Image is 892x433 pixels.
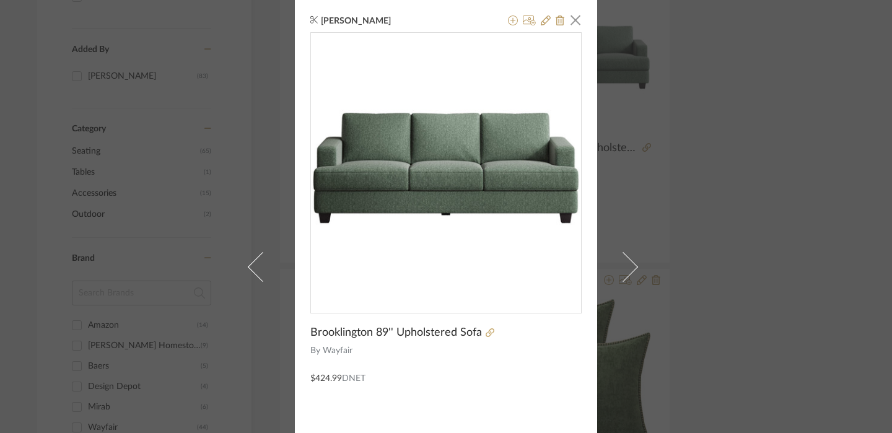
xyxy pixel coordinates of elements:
span: [PERSON_NAME] [321,15,410,27]
button: Close [563,7,588,32]
span: DNET [342,374,365,383]
span: By [310,344,320,357]
span: Brooklington 89'' Upholstered Sofa [310,326,482,339]
span: Wayfair [323,344,582,357]
span: $424.99 [310,374,342,383]
img: 50f1a63c-9e70-4a8c-817e-53bc281f45f7_436x436.jpg [311,33,581,303]
div: 0 [311,33,581,303]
